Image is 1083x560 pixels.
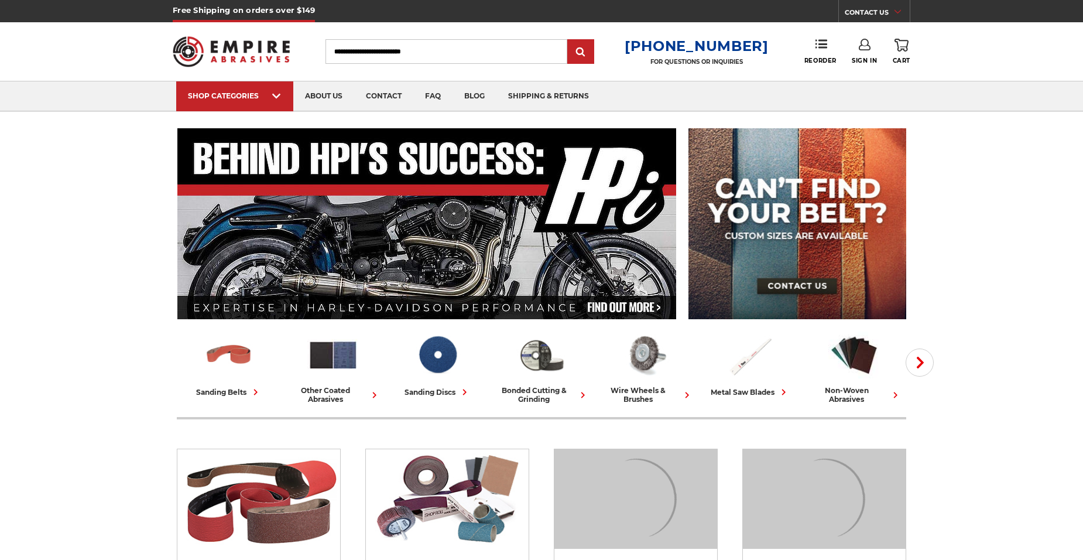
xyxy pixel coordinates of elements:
[181,330,276,398] a: sanding belts
[173,29,290,74] img: Empire Abrasives
[598,386,693,404] div: wire wheels & brushes
[845,6,910,22] a: CONTACT US
[702,330,797,398] a: metal saw blades
[893,39,910,64] a: Cart
[390,330,485,398] a: sanding discs
[413,81,453,111] a: faq
[188,91,282,100] div: SHOP CATEGORIES
[177,128,677,319] img: Banner for an interview featuring Horsepower Inc who makes Harley performance upgrades featured o...
[807,330,902,404] a: non-woven abrasives
[625,37,769,54] a: [PHONE_NUMBER]
[828,330,880,380] img: Non-woven Abrasives
[804,57,837,64] span: Reorder
[906,349,934,377] button: Next
[405,386,471,398] div: sanding discs
[516,330,567,380] img: Bonded Cutting & Grinding
[807,386,902,404] div: non-woven abrasives
[286,330,381,404] a: other coated abrasives
[293,81,354,111] a: about us
[412,330,463,380] img: Sanding Discs
[625,58,769,66] p: FOR QUESTIONS OR INQUIRIES
[196,386,262,398] div: sanding belts
[496,81,601,111] a: shipping & returns
[893,57,910,64] span: Cart
[286,386,381,404] div: other coated abrasives
[494,386,589,404] div: bonded cutting & grinding
[724,330,776,380] img: Metal Saw Blades
[307,330,359,380] img: Other Coated Abrasives
[177,449,340,549] img: Sanding Belts
[354,81,413,111] a: contact
[743,449,906,549] img: Bonded Cutting & Grinding
[366,449,529,549] img: Other Coated Abrasives
[569,40,592,64] input: Submit
[804,39,837,64] a: Reorder
[203,330,255,380] img: Sanding Belts
[453,81,496,111] a: blog
[688,128,906,319] img: promo banner for custom belts.
[711,386,790,398] div: metal saw blades
[554,449,717,549] img: Sanding Discs
[598,330,693,404] a: wire wheels & brushes
[620,330,671,380] img: Wire Wheels & Brushes
[494,330,589,404] a: bonded cutting & grinding
[852,57,877,64] span: Sign In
